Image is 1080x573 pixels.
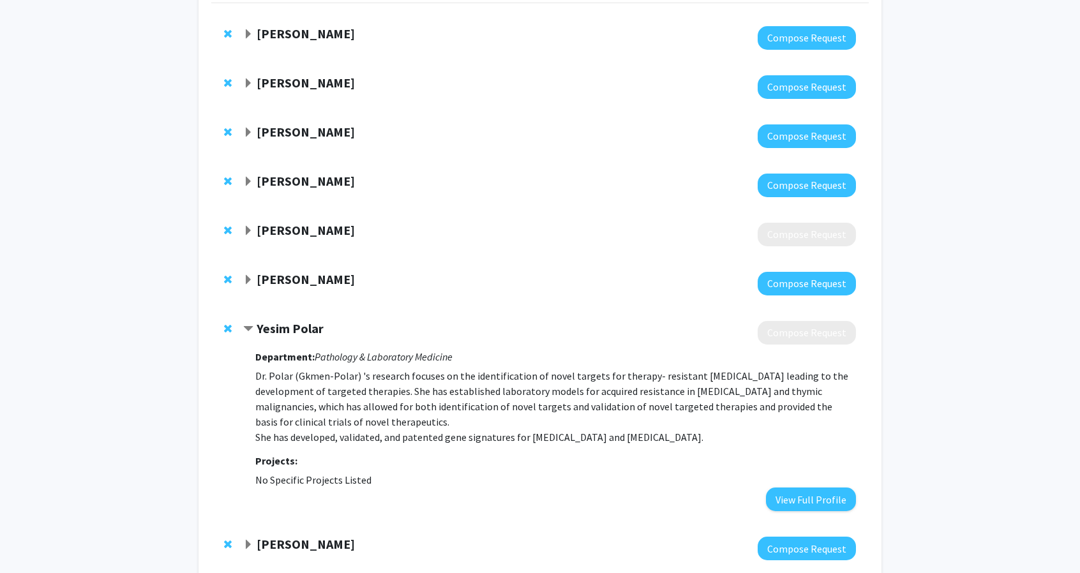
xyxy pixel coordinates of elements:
[758,26,856,50] button: Compose Request to Sarah Fankhauser
[257,75,355,91] strong: [PERSON_NAME]
[243,128,253,138] span: Expand Angie Campbell Bookmark
[255,368,856,445] p: Dr. Polar (Gkmen-Polar) 's research focuses on the identification of novel targets for therapy- r...
[224,324,232,334] span: Remove Yesim Polar from bookmarks
[243,226,253,236] span: Expand Katrin Henke Bookmark
[255,473,371,486] span: No Specific Projects Listed
[10,516,54,563] iframe: Chat
[257,222,355,238] strong: [PERSON_NAME]
[224,127,232,137] span: Remove Angie Campbell from bookmarks
[758,321,856,345] button: Compose Request to Yesim Polar
[257,173,355,189] strong: [PERSON_NAME]
[758,75,856,99] button: Compose Request to Charles Bou-Nader
[224,225,232,235] span: Remove Katrin Henke from bookmarks
[255,454,297,467] strong: Projects:
[766,487,856,511] button: View Full Profile
[257,26,355,41] strong: [PERSON_NAME]
[243,29,253,40] span: Expand Sarah Fankhauser Bookmark
[257,536,355,552] strong: [PERSON_NAME]
[224,29,232,39] span: Remove Sarah Fankhauser from bookmarks
[224,176,232,186] span: Remove Chrystal Paulos from bookmarks
[758,223,856,246] button: Compose Request to Katrin Henke
[243,324,253,334] span: Contract Yesim Polar Bookmark
[224,274,232,285] span: Remove Jianhua Xiong from bookmarks
[243,78,253,89] span: Expand Charles Bou-Nader Bookmark
[243,540,253,550] span: Expand Kathryn Oliver Bookmark
[758,124,856,148] button: Compose Request to Angie Campbell
[257,271,355,287] strong: [PERSON_NAME]
[224,78,232,88] span: Remove Charles Bou-Nader from bookmarks
[758,174,856,197] button: Compose Request to Chrystal Paulos
[243,275,253,285] span: Expand Jianhua Xiong Bookmark
[257,124,355,140] strong: [PERSON_NAME]
[758,537,856,560] button: Compose Request to Kathryn Oliver
[758,272,856,295] button: Compose Request to Jianhua Xiong
[315,350,453,363] i: Pathology & Laboratory Medicine
[255,350,315,363] strong: Department:
[257,320,324,336] strong: Yesim Polar
[243,177,253,187] span: Expand Chrystal Paulos Bookmark
[224,539,232,549] span: Remove Kathryn Oliver from bookmarks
